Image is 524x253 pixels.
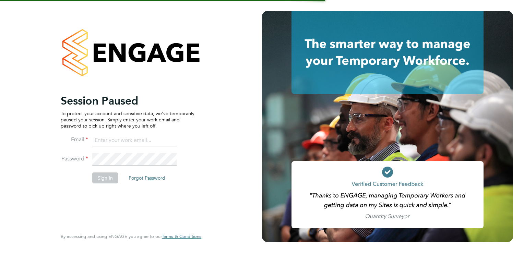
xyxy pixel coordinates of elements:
label: Email [61,136,88,143]
a: Terms & Conditions [162,234,201,239]
span: Terms & Conditions [162,233,201,239]
span: By accessing and using ENGAGE you agree to our [61,233,201,239]
button: Forgot Password [123,172,171,183]
p: To protect your account and sensitive data, we've temporarily paused your session. Simply enter y... [61,110,194,129]
h2: Session Paused [61,94,194,108]
input: Enter your work email... [92,134,177,147]
button: Sign In [92,172,118,183]
label: Password [61,155,88,162]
